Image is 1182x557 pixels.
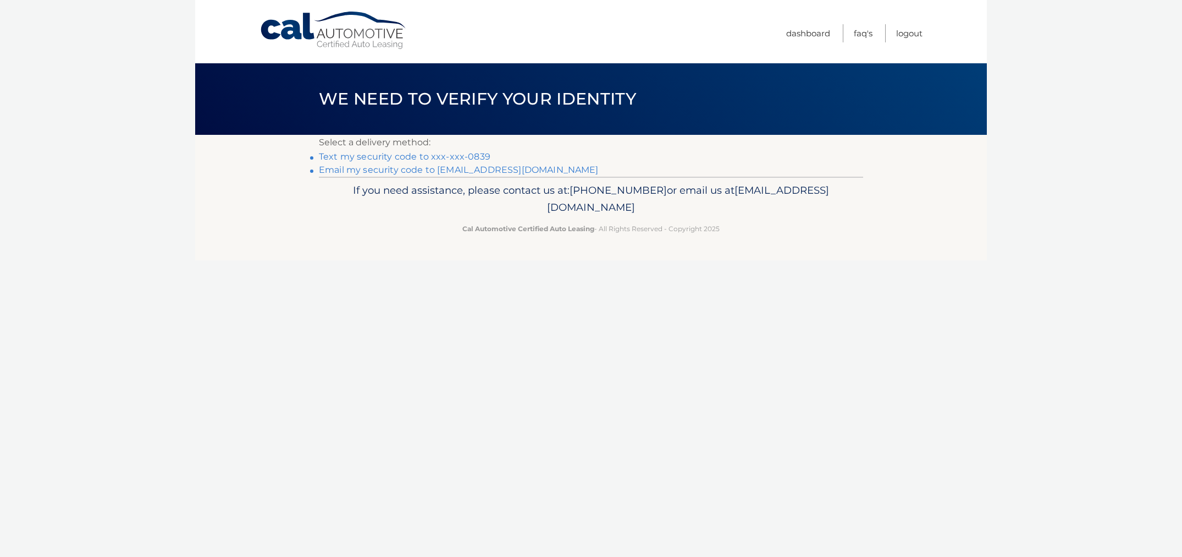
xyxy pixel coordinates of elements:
a: Text my security code to xxx-xxx-0839 [319,151,490,162]
a: FAQ's [854,24,872,42]
p: Select a delivery method: [319,135,863,150]
span: We need to verify your identity [319,89,636,109]
a: Logout [896,24,923,42]
span: [PHONE_NUMBER] [570,184,667,196]
strong: Cal Automotive Certified Auto Leasing [462,225,594,233]
a: Cal Automotive [259,11,408,50]
a: Dashboard [786,24,830,42]
p: If you need assistance, please contact us at: or email us at [326,182,856,217]
a: Email my security code to [EMAIL_ADDRESS][DOMAIN_NAME] [319,165,599,175]
p: - All Rights Reserved - Copyright 2025 [326,223,856,234]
